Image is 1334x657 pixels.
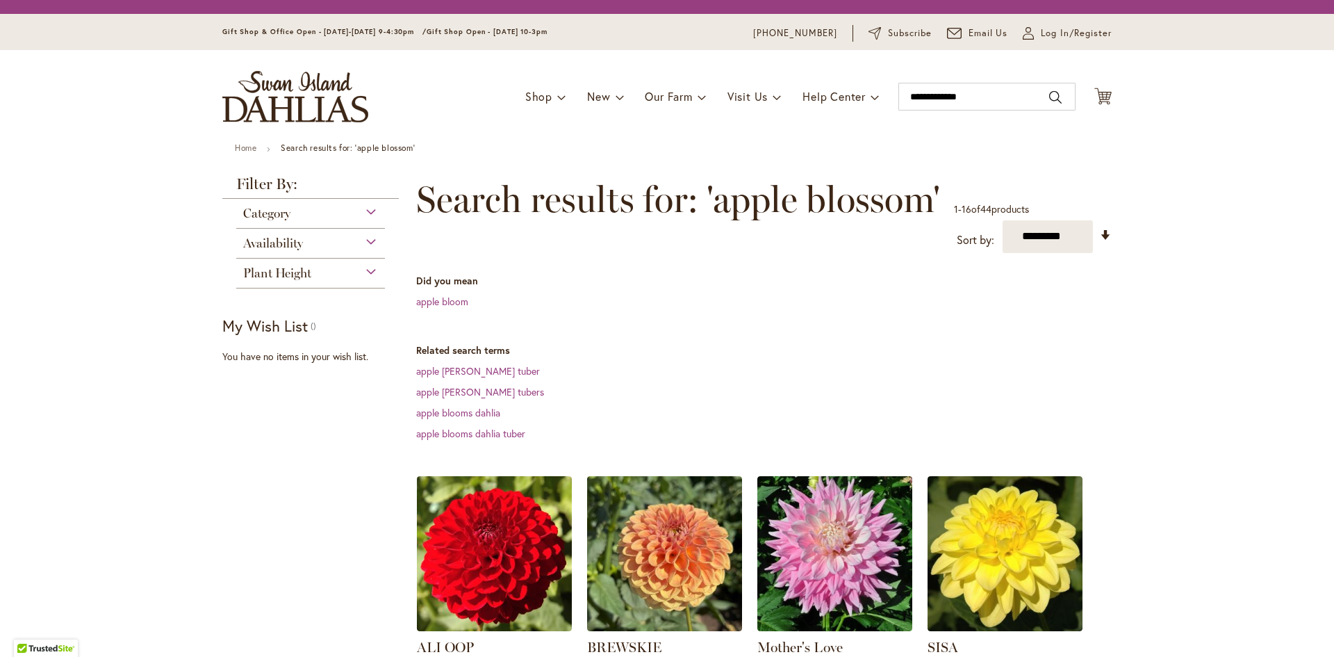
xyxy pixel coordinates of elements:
[243,266,311,281] span: Plant Height
[802,89,866,104] span: Help Center
[969,26,1008,40] span: Email Us
[416,385,544,398] a: apple [PERSON_NAME] tubers
[416,343,1112,357] dt: Related search terms
[416,179,940,220] span: Search results for: 'apple blossom'
[587,639,661,656] a: BREWSKIE
[587,621,742,634] a: BREWSKIE
[417,476,572,631] img: ALI OOP
[427,27,547,36] span: Gift Shop Open - [DATE] 10-3pm
[416,364,540,378] a: apple [PERSON_NAME] tuber
[416,274,1112,288] dt: Did you mean
[1041,26,1112,40] span: Log In/Register
[587,476,742,631] img: BREWSKIE
[928,476,1082,631] img: SISA
[417,621,572,634] a: ALI OOP
[416,406,500,419] a: apple blooms dahlia
[416,427,525,440] a: apple blooms dahlia tuber
[757,639,843,656] a: Mother's Love
[416,295,468,308] a: apple bloom
[222,177,399,199] strong: Filter By:
[281,143,415,153] strong: Search results for: 'apple blossom'
[243,236,303,251] span: Availability
[235,143,256,153] a: Home
[645,89,692,104] span: Our Farm
[727,89,768,104] span: Visit Us
[757,476,912,631] img: Mother's Love
[957,227,994,253] label: Sort by:
[954,202,958,216] span: 1
[222,71,368,122] a: store logo
[587,89,610,104] span: New
[222,350,408,364] div: You have no items in your wish list.
[962,202,971,216] span: 16
[928,639,958,656] a: SISA
[753,26,837,40] a: [PHONE_NUMBER]
[868,26,932,40] a: Subscribe
[222,316,308,336] strong: My Wish List
[954,198,1029,220] p: - of products
[757,621,912,634] a: Mother's Love
[888,26,932,40] span: Subscribe
[417,639,474,656] a: ALI OOP
[928,621,1082,634] a: SISA
[1049,86,1062,108] button: Search
[222,27,427,36] span: Gift Shop & Office Open - [DATE]-[DATE] 9-4:30pm /
[980,202,991,216] span: 44
[243,206,290,221] span: Category
[947,26,1008,40] a: Email Us
[1023,26,1112,40] a: Log In/Register
[525,89,552,104] span: Shop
